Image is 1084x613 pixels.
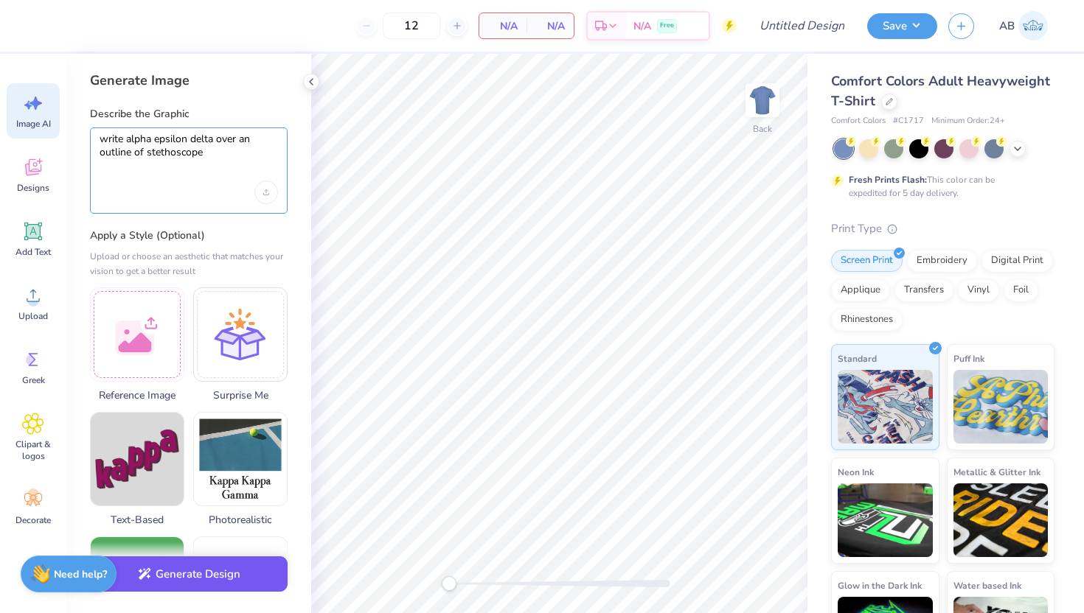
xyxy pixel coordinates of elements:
[981,250,1053,272] div: Digital Print
[100,133,278,169] textarea: write alpha epsilon delta over an outline of stethoscope
[838,370,933,444] img: Standard
[193,388,288,403] span: Surprise Me
[748,11,856,41] input: Untitled Design
[894,279,953,301] div: Transfers
[931,115,1005,127] span: Minimum Order: 24 +
[838,483,933,557] img: Neon Ink
[953,351,984,366] span: Puff Ink
[838,464,874,480] span: Neon Ink
[22,374,45,386] span: Greek
[831,220,1055,237] div: Print Type
[90,249,288,279] div: Upload or choose an aesthetic that matches your vision to get a better result
[193,512,288,528] span: Photorealistic
[90,228,288,243] label: Apply a Style (Optional)
[907,250,977,272] div: Embroidery
[849,174,927,186] strong: Fresh Prints Flash:
[54,567,107,581] strong: Need help?
[633,18,651,34] span: N/A
[90,388,184,403] span: Reference Image
[15,514,51,526] span: Decorate
[254,181,278,204] div: Upload image
[90,556,288,592] button: Generate Design
[1018,11,1048,41] img: Addie Brown
[748,85,777,115] img: Back
[953,370,1049,444] img: Puff Ink
[953,578,1021,593] span: Water based Ink
[831,279,890,301] div: Applique
[953,464,1040,480] span: Metallic & Glitter Ink
[90,107,288,122] label: Describe the Graphic
[999,18,1015,35] span: AB
[17,182,49,194] span: Designs
[15,246,51,258] span: Add Text
[442,576,456,591] div: Accessibility label
[831,250,903,272] div: Screen Print
[90,71,288,89] div: Generate Image
[535,18,565,34] span: N/A
[838,351,877,366] span: Standard
[91,413,184,505] img: Text-Based
[488,18,518,34] span: N/A
[831,72,1050,110] span: Comfort Colors Adult Heavyweight T-Shirt
[953,483,1049,557] img: Metallic & Glitter Ink
[18,310,48,322] span: Upload
[1004,279,1038,301] div: Foil
[838,578,922,593] span: Glow in the Dark Ink
[831,309,903,331] div: Rhinestones
[831,115,886,127] span: Comfort Colors
[660,21,674,31] span: Free
[993,11,1055,41] a: AB
[383,13,440,39] input: – –
[867,13,937,39] button: Save
[849,173,1030,200] div: This color can be expedited for 5 day delivery.
[90,512,184,528] span: Text-Based
[893,115,924,127] span: # C1717
[9,438,58,462] span: Clipart & logos
[194,413,287,505] img: Photorealistic
[16,118,51,130] span: Image AI
[958,279,999,301] div: Vinyl
[753,122,772,136] div: Back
